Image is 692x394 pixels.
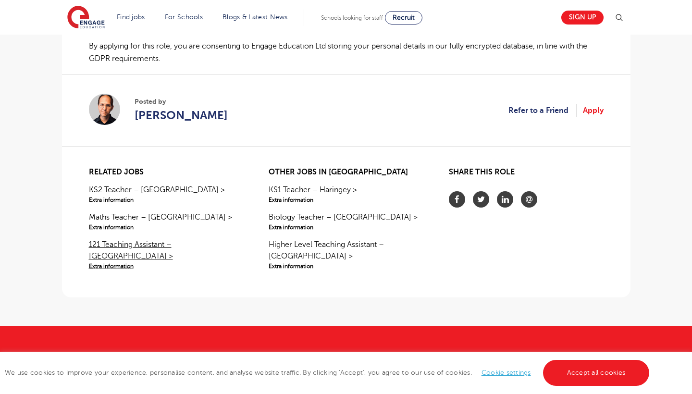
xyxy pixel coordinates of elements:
a: Accept all cookies [543,360,650,386]
a: Biology Teacher – [GEOGRAPHIC_DATA] >Extra information [269,211,423,232]
a: Apply [583,104,604,117]
h2: Share this role [449,168,603,182]
a: 121 Teaching Assistant – [GEOGRAPHIC_DATA] >Extra information [89,239,243,271]
a: Sign up [561,11,604,25]
a: Recruit [385,11,422,25]
a: Higher Level Teaching Assistant – [GEOGRAPHIC_DATA] >Extra information [269,239,423,271]
span: Extra information [89,262,243,271]
a: KS1 Teacher – Haringey >Extra information [269,184,423,204]
span: We use cookies to improve your experience, personalise content, and analyse website traffic. By c... [5,369,652,376]
span: Posted by [135,97,228,107]
a: Cookie settings [482,369,531,376]
img: Engage Education [67,6,105,30]
a: Find jobs [117,13,145,21]
span: Extra information [269,262,423,271]
h2: Other jobs in [GEOGRAPHIC_DATA] [269,168,423,177]
a: Blogs & Latest News [222,13,288,21]
a: For Schools [165,13,203,21]
a: Maths Teacher – [GEOGRAPHIC_DATA] >Extra information [89,211,243,232]
span: Extra information [89,196,243,204]
span: Recruit [393,14,415,21]
span: Extra information [269,223,423,232]
a: [PERSON_NAME] [135,107,228,124]
p: By applying for this role, you are consenting to Engage Education Ltd storing your personal detai... [89,40,604,65]
a: KS2 Teacher – [GEOGRAPHIC_DATA] >Extra information [89,184,243,204]
span: Extra information [269,196,423,204]
span: Extra information [89,223,243,232]
a: Refer to a Friend [508,104,577,117]
h2: Related jobs [89,168,243,177]
span: Schools looking for staff [321,14,383,21]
